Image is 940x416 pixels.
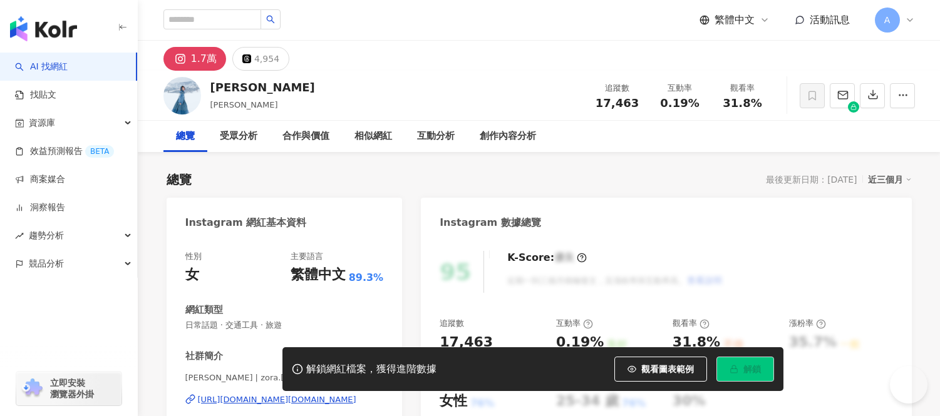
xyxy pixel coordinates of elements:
img: logo [10,16,77,41]
div: 追蹤數 [440,318,464,329]
span: 31.8% [723,97,762,109]
div: 17,463 [440,333,493,352]
span: 競品分析 [29,250,64,278]
div: 解鎖網紅檔案，獲得進階數據 [306,363,436,376]
span: 日常話題 · 交通工具 · 旅遊 [185,320,384,331]
button: 1.7萬 [163,47,226,71]
span: 0.19% [660,97,699,109]
span: 繁體中文 [715,13,755,27]
button: 觀看圖表範例 [614,357,707,382]
div: 性別 [185,251,202,262]
div: 女性 [440,392,467,411]
a: chrome extension立即安裝 瀏覽器外掛 [16,372,121,405]
div: Instagram 數據總覽 [440,216,541,230]
span: 趨勢分析 [29,221,64,250]
span: 資源庫 [29,109,55,137]
div: 主要語言 [291,251,323,262]
div: 漲粉率 [789,318,826,329]
span: [PERSON_NAME] [210,100,278,109]
div: 網紅類型 [185,303,223,317]
div: 互動分析 [417,129,455,144]
div: 合作與價值 [282,129,329,144]
div: Instagram 網紅基本資料 [185,216,307,230]
div: 近三個月 [868,171,912,188]
div: 互動率 [656,82,704,94]
button: 解鎖 [716,357,774,382]
a: 商案媒合 [15,173,65,186]
a: 找貼文 [15,89,56,101]
span: 活動訊息 [810,14,850,26]
span: A [884,13,891,27]
span: rise [15,231,24,240]
img: KOL Avatar [163,77,201,114]
span: 立即安裝 瀏覽器外掛 [50,377,94,400]
img: chrome extension [20,378,44,398]
a: searchAI 找網紅 [15,61,68,73]
div: 31.8% [673,333,720,352]
div: 最後更新日期：[DATE] [766,175,857,185]
div: 總覽 [176,129,195,144]
span: 17,463 [596,96,639,109]
div: 創作內容分析 [480,129,536,144]
a: [URL][DOMAIN_NAME][DOMAIN_NAME] [185,394,384,405]
span: 89.3% [349,271,384,285]
div: [PERSON_NAME] [210,79,315,95]
div: 繁體中文 [291,265,346,285]
div: 相似網紅 [354,129,392,144]
div: 女 [185,265,199,285]
div: 總覽 [167,171,192,188]
div: 追蹤數 [594,82,641,94]
div: 4,954 [254,50,279,68]
div: 觀看率 [719,82,767,94]
div: [URL][DOMAIN_NAME][DOMAIN_NAME] [198,394,356,405]
div: 互動率 [556,318,593,329]
div: 受眾分析 [220,129,257,144]
div: 1.7萬 [191,50,217,68]
div: K-Score : [507,251,587,265]
div: 觀看率 [673,318,710,329]
a: 洞察報告 [15,201,65,214]
a: 效益預測報告BETA [15,145,114,158]
span: search [266,15,275,24]
div: 0.19% [556,333,604,352]
span: 觀看圖表範例 [641,364,694,374]
button: 4,954 [232,47,289,71]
